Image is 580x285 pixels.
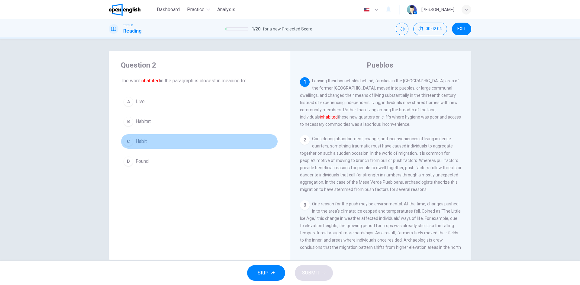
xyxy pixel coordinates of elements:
div: Hide [413,23,447,35]
button: DFound [121,154,278,169]
span: Found [136,158,149,165]
button: CHabit [121,134,278,149]
span: Habit [136,138,147,145]
span: 00:02:04 [426,27,442,31]
img: OpenEnglish logo [109,4,140,16]
span: Habitat [136,118,151,125]
h4: Question 2 [121,60,278,70]
h1: Reading [123,27,142,35]
button: Practice [185,4,212,15]
img: Profile picture [407,5,417,14]
div: C [124,137,133,146]
span: 1 / 20 [252,25,260,33]
span: Analysis [217,6,235,13]
span: SKIP [258,269,269,277]
font: inhabited [140,78,160,84]
button: ALive [121,94,278,109]
button: EXIT [452,23,471,35]
span: Considering abandonment, change, and inconveniences of living in dense quarters, something trauma... [300,136,462,192]
span: Dashboard [157,6,180,13]
span: Leaving their households behind, families in the [GEOGRAPHIC_DATA] area of the former [GEOGRAPHIC... [300,78,461,127]
font: inhabited [320,115,338,119]
span: Live [136,98,145,105]
a: OpenEnglish logo [109,4,154,16]
button: Dashboard [154,4,182,15]
div: A [124,97,133,106]
img: en [363,8,370,12]
button: 00:02:04 [413,23,447,35]
div: B [124,117,133,126]
button: BHabitat [121,114,278,129]
span: for a new Projected Score [263,25,312,33]
span: The word in the paragraph is closest in meaning to: [121,77,278,84]
div: [PERSON_NAME] [421,6,454,13]
h4: Pueblos [367,60,393,70]
div: 1 [300,77,310,87]
button: SKIP [247,265,285,281]
div: Mute [396,23,408,35]
div: 2 [300,135,310,145]
div: 3 [300,200,310,210]
span: TOEFL® [123,23,133,27]
span: One reason for the push may be environmental. At the time, changes pushed in to the area's climat... [300,201,461,257]
span: EXIT [457,27,466,31]
button: Analysis [215,4,238,15]
span: Practice [187,6,205,13]
div: D [124,157,133,166]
